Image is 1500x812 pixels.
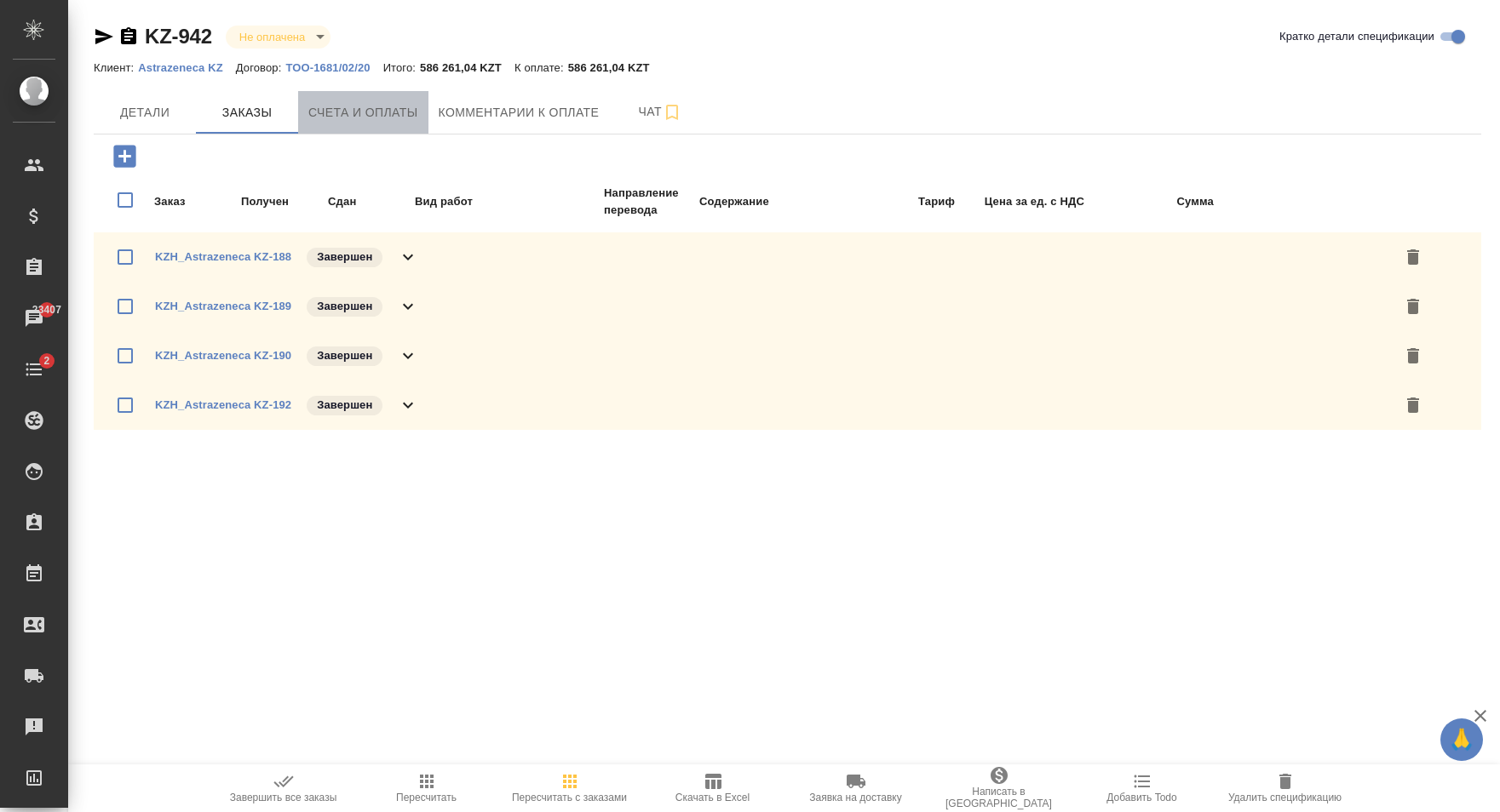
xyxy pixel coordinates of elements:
span: Счета и оплаты [308,102,418,123]
a: KZ-942 [145,25,212,48]
button: 🙏 [1440,718,1483,761]
p: Astrazeneca KZ [138,61,236,74]
td: Заказ [153,184,239,220]
p: Завершен [317,347,372,364]
div: Не оплачена [226,26,330,49]
button: Удалить спецификацию [1214,764,1357,812]
button: Завершить все заказы [212,764,355,812]
p: Клиент: [94,61,138,74]
button: Скопировать ссылку для ЯМессенджера [94,26,114,47]
button: Написать в [GEOGRAPHIC_DATA] [928,764,1071,812]
span: Пересчитать с заказами [512,792,627,803]
td: Цена за ед. с НДС [957,184,1085,220]
p: Завершен [317,397,372,414]
span: 23407 [22,301,72,318]
div: KZH_Astrazeneca KZ-188Завершен [94,232,1481,282]
td: Содержание [698,184,835,220]
span: Чат [619,101,701,123]
p: Завершен [317,298,372,315]
div: KZH_Astrazeneca KZ-190Завершен [94,331,1481,380]
a: 23407 [4,297,64,340]
a: 2 [4,348,64,391]
button: Пересчитать с заказами [498,764,641,812]
a: Astrazeneca KZ [138,60,236,74]
p: К оплате: [514,61,568,74]
span: Кратко детали спецификации [1279,28,1434,45]
td: Тариф [836,184,956,220]
span: Скачать в Excel [675,792,750,803]
td: Направление перевода [603,184,697,220]
span: Добавить Todo [1106,792,1176,803]
a: KZH_Astrazeneca KZ-192 [155,398,291,411]
td: Сумма [1087,184,1215,220]
button: Не оплачена [234,30,310,44]
span: 2 [33,352,60,369]
span: Комментарии к оплате [439,102,600,123]
td: Вид работ [414,184,601,220]
span: Заявка на доставку [809,792,901,803]
p: Завершен [317,249,372,266]
svg: Подписаться [662,102,682,123]
td: Сдан [327,184,412,220]
button: Добавить заказ [101,139,148,174]
p: Договор: [236,61,286,74]
span: Пересчитать [396,792,457,803]
a: ТОО-1681/02/20 [285,60,382,74]
div: KZH_Astrazeneca KZ-192Завершен [94,380,1481,430]
span: Написать в [GEOGRAPHIC_DATA] [938,786,1060,809]
a: KZH_Astrazeneca KZ-189 [155,300,291,312]
span: Заказы [206,102,288,123]
button: Скачать в Excel [641,764,784,812]
span: Удалить спецификацию [1228,792,1342,803]
button: Пересчитать [355,764,498,812]
a: KZH_Astrazeneca KZ-190 [155,349,291,362]
span: Завершить все заказы [230,792,337,803]
p: 586 261,04 KZT [420,61,514,74]
span: 🙏 [1447,722,1476,758]
button: Скопировать ссылку [118,26,139,47]
span: Детали [104,102,186,123]
button: Заявка на доставку [784,764,928,812]
button: Добавить Todo [1071,764,1214,812]
div: KZH_Astrazeneca KZ-189Завершен [94,282,1481,331]
p: Итого: [383,61,420,74]
td: Получен [240,184,325,220]
p: 586 261,04 KZT [568,61,663,74]
a: KZH_Astrazeneca KZ-188 [155,250,291,263]
p: ТОО-1681/02/20 [285,61,382,74]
